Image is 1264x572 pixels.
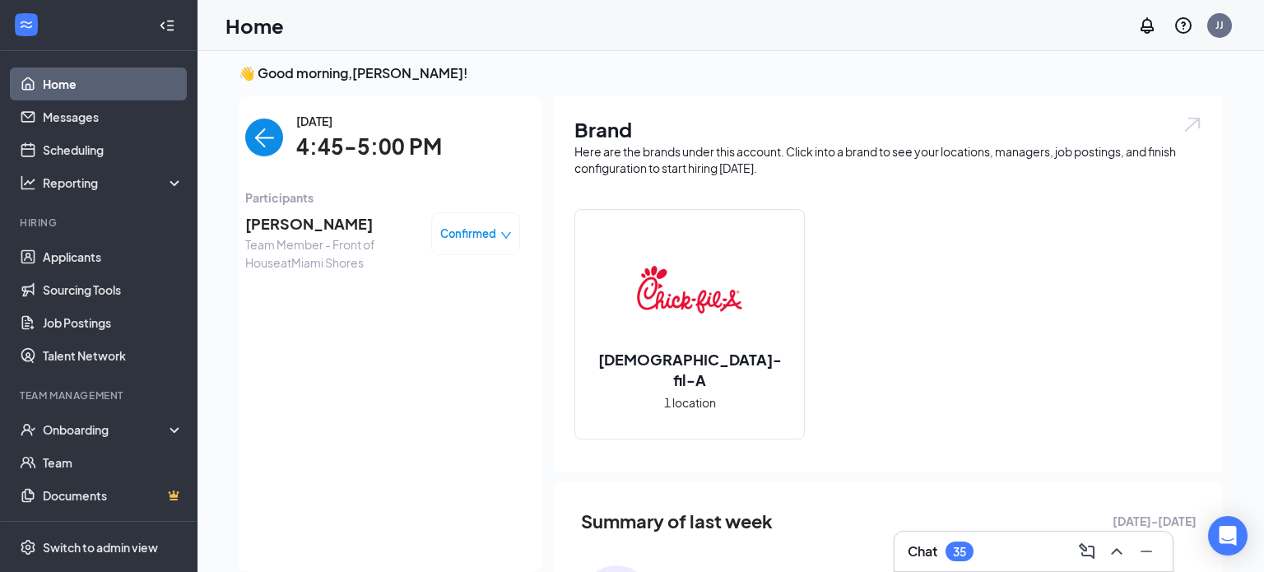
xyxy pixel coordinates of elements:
svg: Settings [20,539,36,556]
svg: ChevronUp [1107,542,1127,561]
svg: WorkstreamLogo [18,16,35,33]
span: down [500,230,512,241]
svg: Collapse [159,17,175,34]
div: Hiring [20,216,180,230]
a: Team [43,446,184,479]
div: Open Intercom Messenger [1208,516,1248,556]
a: Applicants [43,240,184,273]
svg: Notifications [1137,16,1157,35]
div: Here are the brands under this account. Click into a brand to see your locations, managers, job p... [574,143,1203,176]
span: Summary of last week [581,507,773,536]
svg: UserCheck [20,421,36,438]
div: Onboarding [43,421,170,438]
a: Messages [43,100,184,133]
div: Team Management [20,388,180,402]
a: Scheduling [43,133,184,166]
div: Reporting [43,174,184,191]
svg: Analysis [20,174,36,191]
span: Confirmed [440,226,496,242]
svg: ComposeMessage [1077,542,1097,561]
a: DocumentsCrown [43,479,184,512]
button: back-button [245,119,283,156]
svg: Minimize [1136,542,1156,561]
h1: Brand [574,115,1203,143]
div: Switch to admin view [43,539,158,556]
h2: [DEMOGRAPHIC_DATA]-fil-A [575,349,804,390]
span: Team Member - Front of House at Miami Shores [245,235,418,272]
a: Talent Network [43,339,184,372]
button: ChevronUp [1104,538,1130,565]
span: 4:45-5:00 PM [296,130,442,164]
button: ComposeMessage [1074,538,1100,565]
h3: 👋 Good morning, [PERSON_NAME] ! [239,64,1223,82]
button: Minimize [1133,538,1159,565]
span: Participants [245,188,520,207]
span: [PERSON_NAME] [245,212,418,235]
h1: Home [225,12,284,40]
a: Sourcing Tools [43,273,184,306]
img: open.6027fd2a22e1237b5b06.svg [1182,115,1203,134]
a: Job Postings [43,306,184,339]
svg: QuestionInfo [1173,16,1193,35]
div: 35 [953,545,966,559]
span: [DATE] [296,112,442,130]
div: JJ [1215,18,1224,32]
a: SurveysCrown [43,512,184,545]
span: 1 location [664,393,716,412]
a: Home [43,67,184,100]
img: Chick-fil-A [637,237,742,342]
span: [DATE] - [DATE] [1113,512,1197,530]
h3: Chat [908,542,937,560]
